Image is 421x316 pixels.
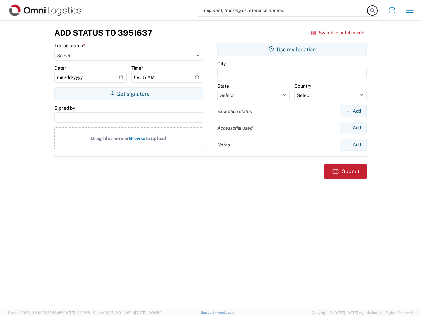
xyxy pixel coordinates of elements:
[54,43,85,49] label: Transit status
[54,87,203,100] button: Get signature
[54,105,75,111] label: Signed by
[217,43,367,56] button: Use my location
[217,61,226,66] label: City
[312,310,413,316] span: Copyright © [DATE]-[DATE] Agistix Inc., All Rights Reserved
[54,65,66,71] label: Date
[217,125,253,131] label: Accessorial used
[217,108,252,114] label: Exception status
[131,65,143,71] label: Time
[294,83,311,89] label: Country
[63,311,90,315] span: [DATE] 10:22:58
[217,142,230,148] label: Notes
[197,4,368,16] input: Shipment, tracking or reference number
[201,310,217,314] a: Support
[340,122,367,134] button: Add
[54,28,152,38] h3: Add Status to 3951637
[8,311,90,315] span: Server: 2025.19.0-b9208248b56
[93,311,161,315] span: Client: 2025.19.0-1f462a1
[91,136,129,141] span: Drag files here or
[145,136,166,141] span: to upload
[217,310,234,314] a: Feedback
[135,311,161,315] span: [DATE] 10:06:59
[311,27,364,38] button: Switch to batch mode
[340,105,367,117] button: Add
[217,83,229,89] label: State
[324,164,367,179] button: Submit
[340,139,367,151] button: Add
[129,136,145,141] span: Browse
